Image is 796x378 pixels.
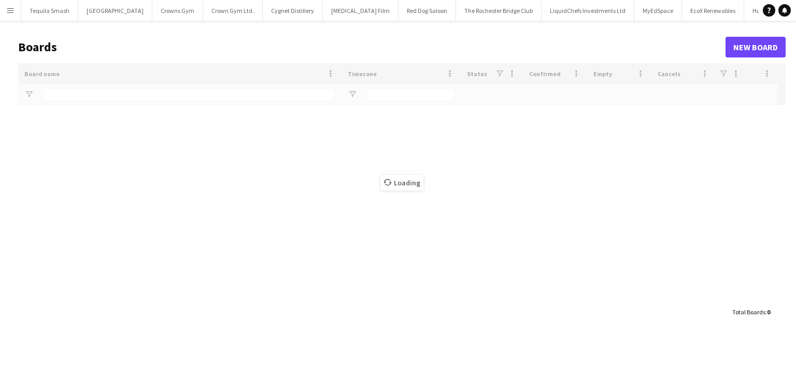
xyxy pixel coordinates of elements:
button: Tequila Smash [21,1,78,21]
button: LiquidChefs Investments Ltd [542,1,634,21]
span: Total Boards [732,308,765,316]
button: MyEdSpace [634,1,682,21]
button: [MEDICAL_DATA] Film [323,1,399,21]
button: [GEOGRAPHIC_DATA] [78,1,152,21]
span: Loading [380,175,423,191]
button: Red Dog Saloon [399,1,456,21]
span: 0 [767,308,770,316]
button: Crowns Gym [152,1,203,21]
a: New Board [726,37,786,57]
button: Cygnet Distillery [263,1,323,21]
h1: Boards [18,39,726,55]
button: The Rochester Bridge Club [456,1,542,21]
div: : [732,302,770,322]
button: EcoX Renewables [682,1,744,21]
button: Crown Gym Ltd. [203,1,263,21]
